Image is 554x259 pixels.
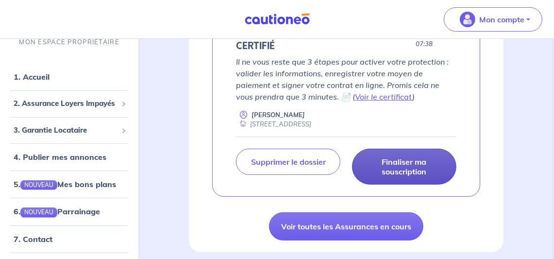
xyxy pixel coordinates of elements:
div: [STREET_ADDRESS] [236,120,311,129]
span: 3. Garantie Locataire [14,125,118,136]
a: Finaliser ma souscription [352,149,456,185]
div: 3. Garantie Locataire [4,121,134,140]
p: Mon compte [479,14,524,25]
p: Supprimer le dossier [251,157,326,167]
div: 6.NOUVEAUParrainage [4,202,134,222]
button: illu_account_valid_menu.svgMon compte [444,7,542,32]
div: 7. Contact [4,229,134,249]
h5: 4. 🖊️ VOTRE CONTRAT EST PRÊT À ÊTRE SIGNÉ - VOTRE DOSSIER EST CERTIFIÉ [236,17,412,52]
a: Voir toutes les Assurances en cours [269,212,423,241]
img: Cautioneo [241,13,314,25]
p: Finaliser ma souscription [364,157,444,176]
a: 6.NOUVEAUParrainage [14,207,100,217]
span: 2. Assurance Loyers Impayés [14,98,118,109]
div: 1. Accueil [4,67,134,86]
a: 5.NOUVEAUMes bons plans [14,179,116,189]
div: 5.NOUVEAUMes bons plans [4,174,134,194]
a: 1. Accueil [14,72,50,82]
div: 2. Assurance Loyers Impayés [4,94,134,113]
p: [PERSON_NAME] [252,110,305,120]
img: illu_account_valid_menu.svg [460,12,475,27]
div: 4. Publier mes annonces [4,147,134,167]
a: Voir le certificat [355,92,412,102]
p: Il ne vous reste que 3 étapes pour activer votre protection : valider les informations, enregistr... [236,56,456,103]
a: 7. Contact [14,234,52,244]
a: 4. Publier mes annonces [14,152,106,162]
div: state: CONTRACT-INFO-IN-PROGRESS, Context: NEW,CHOOSE-CERTIFICATE,RELATIONSHIP,LESSOR-DOCUMENTS [236,17,456,52]
p: MON ESPACE PROPRIÉTAIRE [19,37,119,47]
a: Supprimer le dossier [236,149,340,175]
